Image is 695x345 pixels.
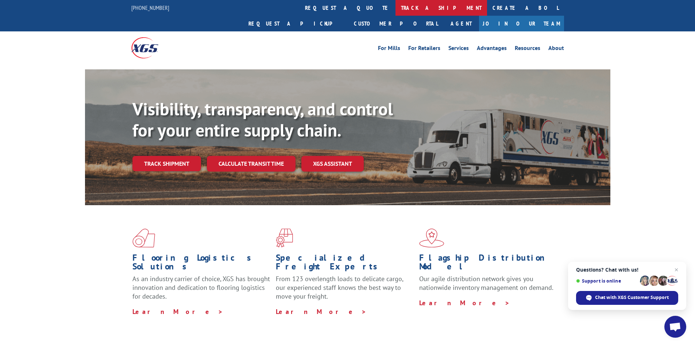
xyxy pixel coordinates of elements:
[131,4,169,11] a: [PHONE_NUMBER]
[207,156,296,172] a: Calculate transit time
[448,45,469,53] a: Services
[132,307,223,316] a: Learn More >
[276,253,414,275] h1: Specialized Freight Experts
[477,45,507,53] a: Advantages
[348,16,443,31] a: Customer Portal
[408,45,440,53] a: For Retailers
[243,16,348,31] a: Request a pickup
[132,275,270,300] span: As an industry carrier of choice, XGS has brought innovation and dedication to flooring logistics...
[419,275,553,292] span: Our agile distribution network gives you nationwide inventory management on demand.
[419,299,510,307] a: Learn More >
[443,16,479,31] a: Agent
[132,253,270,275] h1: Flooring Logistics Solutions
[276,275,414,307] p: From 123 overlength loads to delicate cargo, our experienced staff knows the best way to move you...
[419,253,557,275] h1: Flagship Distribution Model
[132,229,155,248] img: xgs-icon-total-supply-chain-intelligence-red
[276,229,293,248] img: xgs-icon-focused-on-flooring-red
[132,156,201,171] a: Track shipment
[548,45,564,53] a: About
[576,267,678,273] span: Questions? Chat with us!
[576,278,637,284] span: Support is online
[595,294,669,301] span: Chat with XGS Customer Support
[515,45,540,53] a: Resources
[301,156,364,172] a: XGS ASSISTANT
[132,97,393,141] b: Visibility, transparency, and control for your entire supply chain.
[664,316,686,338] a: Open chat
[479,16,564,31] a: Join Our Team
[276,307,367,316] a: Learn More >
[419,229,444,248] img: xgs-icon-flagship-distribution-model-red
[378,45,400,53] a: For Mills
[576,291,678,305] span: Chat with XGS Customer Support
